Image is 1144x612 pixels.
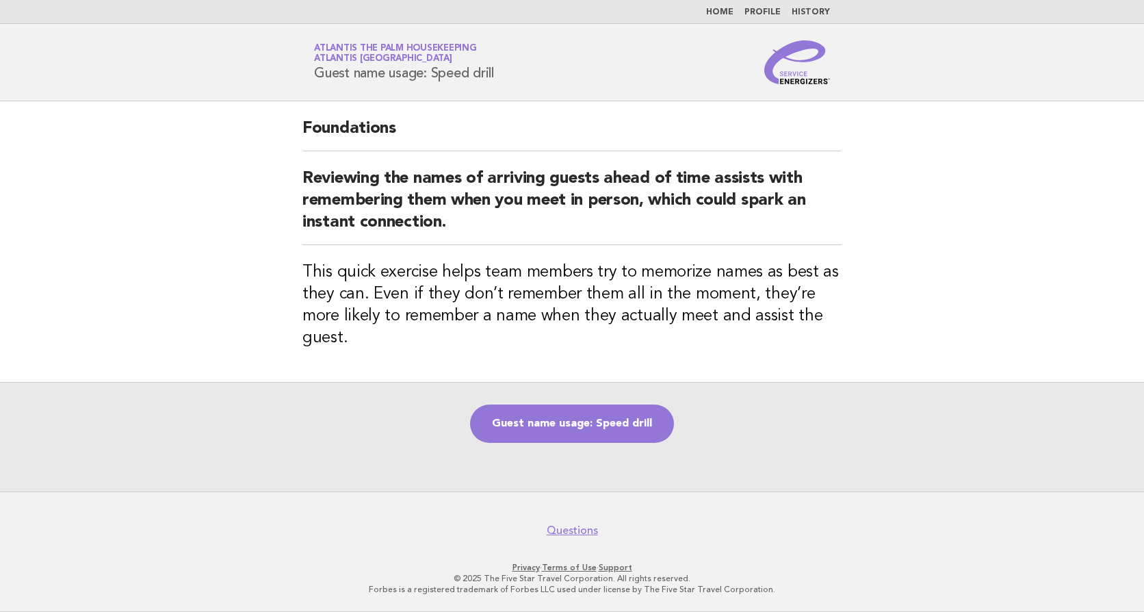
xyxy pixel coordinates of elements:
img: Service Energizers [764,40,830,84]
a: Atlantis The Palm HousekeepingAtlantis [GEOGRAPHIC_DATA] [314,44,477,63]
h1: Guest name usage: Speed drill [314,44,494,80]
a: Profile [744,8,781,16]
h3: This quick exercise helps team members try to memorize names as best as they can. Even if they do... [302,262,842,349]
a: Terms of Use [542,563,597,572]
a: Guest name usage: Speed drill [470,405,674,443]
h2: Foundations [302,118,842,151]
a: Support [599,563,632,572]
p: © 2025 The Five Star Travel Corporation. All rights reserved. [153,573,991,584]
p: · · [153,562,991,573]
a: Home [706,8,733,16]
a: Questions [547,524,598,537]
h2: Reviewing the names of arriving guests ahead of time assists with remembering them when you meet ... [302,168,842,245]
a: Privacy [512,563,540,572]
p: Forbes is a registered trademark of Forbes LLC used under license by The Five Star Travel Corpora... [153,584,991,595]
a: History [792,8,830,16]
span: Atlantis [GEOGRAPHIC_DATA] [314,55,452,64]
